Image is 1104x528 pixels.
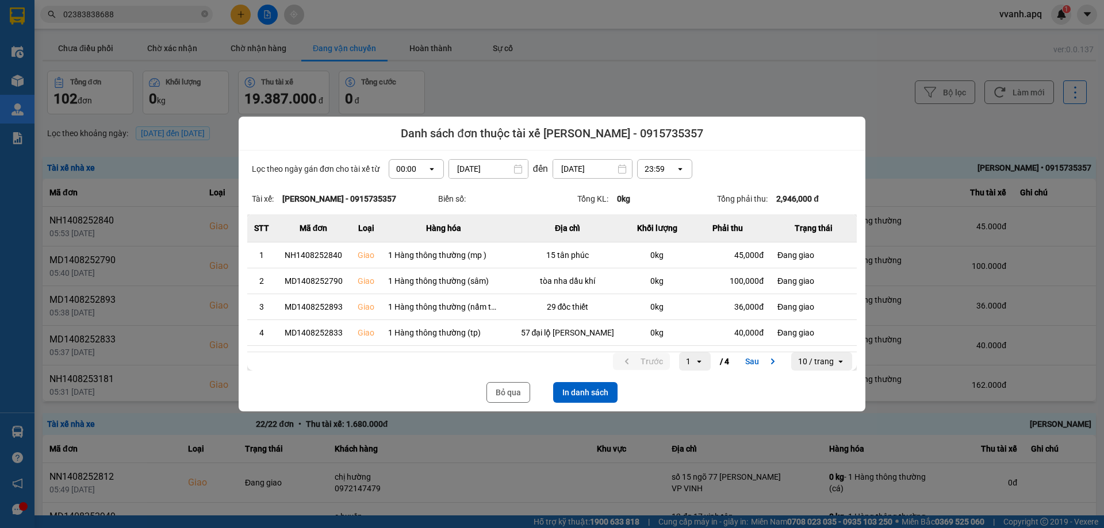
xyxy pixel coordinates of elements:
[720,354,729,368] span: / 4
[283,327,344,338] div: MD1408252833
[252,192,438,205] div: Tài xế:
[388,249,499,261] div: 1 Hàng thông thường (mp )
[528,161,553,176] div: đến
[438,192,578,205] div: Biển số:
[396,163,416,175] div: 00:00
[630,214,684,242] th: Khối lượng
[254,301,269,313] div: 3
[417,163,419,175] input: Selected 00:00. Select a time, 24-hour format.
[388,275,499,287] div: 1 Hàng thông thường (sâm)
[637,327,677,338] div: 0 kg
[449,160,528,178] input: Select a date.
[358,249,374,261] div: Giao
[777,301,850,313] div: Đang giao
[637,249,677,261] div: 0 kg
[427,164,436,174] svg: open
[691,249,764,261] div: 45,000 đ
[254,275,269,287] div: 2
[512,327,623,338] div: 57 đại lộ [PERSON_NAME]
[686,356,691,367] div: 1
[254,327,269,338] div: 4
[388,327,499,338] div: 1 Hàng thông thường (tp)
[645,163,665,175] div: 23:59
[777,327,850,338] div: Đang giao
[691,275,764,287] div: 100,000 đ
[512,275,623,287] div: tòa nha dầu khí
[777,275,850,287] div: Đang giao
[505,214,630,242] th: Địa chỉ
[282,194,396,203] strong: [PERSON_NAME] - 0915735357
[777,249,850,261] div: Đang giao
[717,192,857,205] div: Tổng phải thu:
[577,192,717,205] div: Tổng KL:
[691,327,764,338] div: 40,000 đ
[676,164,685,174] svg: open
[684,214,770,242] th: Phải thu
[358,301,374,313] div: Giao
[401,125,703,141] span: Danh sách đơn thuộc tài xế [PERSON_NAME] - 0915735357
[388,301,499,313] div: 1 Hàng thông thường (nấm tươi )
[351,214,381,242] th: Loại
[666,163,667,175] input: Selected 23:59. Select a time, 24-hour format.
[613,353,670,370] button: previous page. current page 1 / 4
[283,249,344,261] div: NH1408252840
[512,301,623,313] div: 29 đốc thiết
[283,275,344,287] div: MD1408252790
[637,275,677,287] div: 0 kg
[239,117,865,411] div: dialog
[553,382,618,403] button: In danh sách
[835,356,836,367] input: Selected 10 / trang.
[247,214,276,242] th: STT
[247,159,857,179] div: Lọc theo ngày gán đơn cho tài xế từ
[637,301,677,313] div: 0 kg
[283,301,344,313] div: MD1408252893
[776,194,819,203] strong: 2,946,000 đ
[738,353,787,370] button: next page. current page 1 / 4
[691,301,764,313] div: 36,000 đ
[276,214,351,242] th: Mã đơn
[358,275,374,287] div: Giao
[512,249,623,261] div: 15 tân phúc
[381,214,505,242] th: Hàng hóa
[695,357,704,366] svg: open
[254,249,269,261] div: 1
[798,356,834,367] div: 10 / trang
[553,160,632,178] input: Select a date.
[486,382,530,403] button: Bỏ qua
[836,357,845,366] svg: open
[617,194,630,203] strong: 0 kg
[770,214,857,242] th: Trạng thái
[358,327,374,338] div: Giao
